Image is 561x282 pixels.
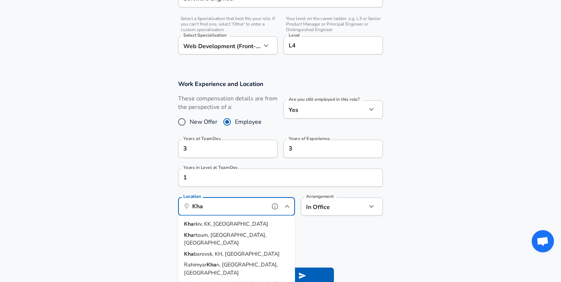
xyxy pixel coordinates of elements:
strong: Kha [184,220,194,228]
input: 7 [283,140,367,158]
label: Arrangement [306,194,334,199]
strong: Kha [184,250,194,257]
label: Location [183,194,201,199]
span: Rahimyar [184,261,207,268]
div: Yes [283,100,367,119]
label: Select Specialisation [183,33,226,37]
label: Years in Level at TeamDev [183,165,237,170]
div: In Office [301,198,355,216]
span: Your level on the career ladder. e.g. L3 or Senior Product Manager or Principal Engineer or Disti... [283,16,383,33]
label: Years at TeamDev [183,136,221,141]
strong: Kha [207,261,216,268]
input: L3 [287,40,380,51]
label: Years of Experience [289,136,329,141]
input: 0 [178,140,261,158]
button: Close [282,201,292,212]
button: help [269,201,280,212]
label: Are you still employed in this role? [289,97,360,102]
span: barovsk, KH, [GEOGRAPHIC_DATA] [194,250,280,257]
span: rkiv, KK, [GEOGRAPHIC_DATA] [194,220,268,228]
input: 1 [178,169,367,187]
label: These compensation details are from the perspective of a: [178,94,278,112]
span: New Offer [190,117,217,126]
span: Employee [235,117,262,126]
strong: Kha [184,231,194,238]
span: n, [GEOGRAPHIC_DATA], [GEOGRAPHIC_DATA] [184,261,278,276]
div: Open chat [532,230,554,252]
h3: Work Experience and Location [178,80,383,88]
span: Select a Specialisation that best fits your role. If you can't find one, select 'Other' to enter ... [178,16,278,33]
div: Web Development (Front-End) [178,36,261,54]
span: rtoum, [GEOGRAPHIC_DATA], [GEOGRAPHIC_DATA] [184,231,266,246]
label: Level [289,33,300,37]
